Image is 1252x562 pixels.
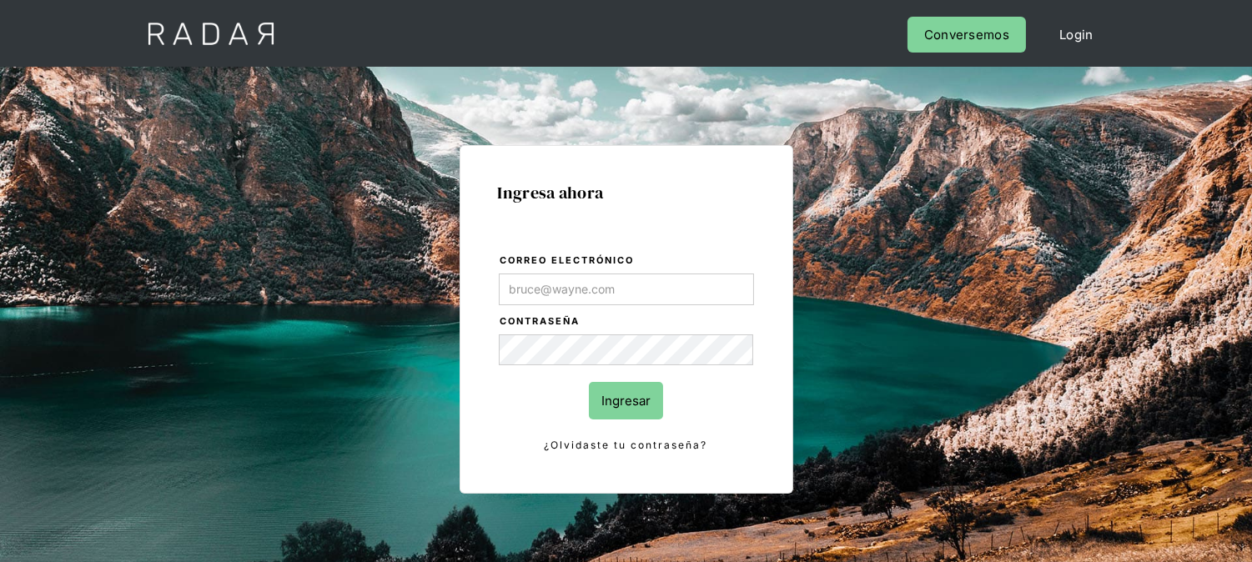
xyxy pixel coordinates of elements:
[498,183,755,202] h1: Ingresa ahora
[499,436,754,454] a: ¿Olvidaste tu contraseña?
[1043,17,1110,53] a: Login
[500,314,754,330] label: Contraseña
[908,17,1026,53] a: Conversemos
[589,382,663,419] input: Ingresar
[499,273,754,305] input: bruce@wayne.com
[500,253,754,269] label: Correo electrónico
[498,252,755,455] form: Login Form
